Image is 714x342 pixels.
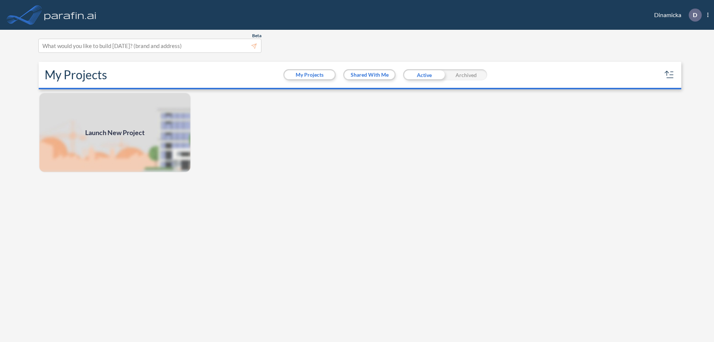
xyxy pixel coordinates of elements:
[284,70,335,79] button: My Projects
[39,92,191,173] a: Launch New Project
[252,33,261,39] span: Beta
[85,128,145,138] span: Launch New Project
[663,69,675,81] button: sort
[39,92,191,173] img: add
[693,12,697,18] p: D
[45,68,107,82] h2: My Projects
[445,69,487,80] div: Archived
[643,9,708,22] div: Dinamicka
[344,70,395,79] button: Shared With Me
[43,7,98,22] img: logo
[403,69,445,80] div: Active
